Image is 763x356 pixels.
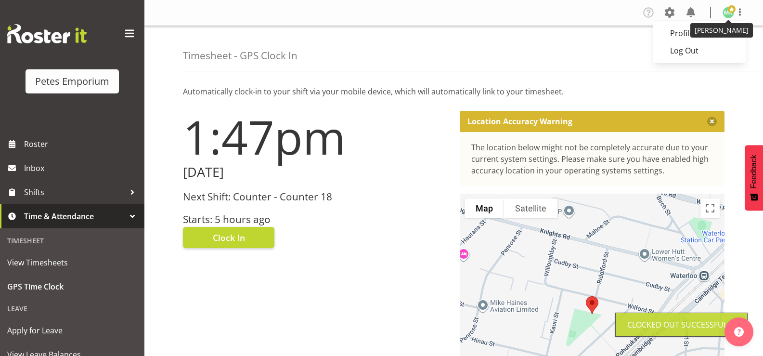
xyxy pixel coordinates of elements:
span: Inbox [24,161,140,175]
img: help-xxl-2.png [734,327,744,337]
h3: Starts: 5 hours ago [183,214,448,225]
span: Time & Attendance [24,209,125,224]
div: Petes Emporium [35,74,109,89]
span: Feedback [750,155,758,188]
button: Show satellite imagery [504,198,557,218]
span: GPS Time Clock [7,279,137,294]
p: Location Accuracy Warning [467,117,572,126]
h3: Next Shift: Counter - Counter 18 [183,191,448,202]
p: Automatically clock-in to your shift via your mobile device, which will automatically link to you... [183,86,724,97]
a: GPS Time Clock [2,275,142,299]
span: Clock In [213,231,245,244]
button: Show street map [465,198,504,218]
a: Profile [653,25,746,42]
h4: Timesheet - GPS Clock In [183,50,297,61]
span: Roster [24,137,140,151]
div: Leave [2,299,142,318]
div: The location below might not be completely accurate due to your current system settings. Please m... [471,142,713,176]
div: Clocked out Successfully [627,319,736,330]
img: Rosterit website logo [7,24,87,43]
span: Shifts [24,185,125,199]
div: Timesheet [2,231,142,251]
button: Feedback - Show survey [745,145,763,211]
h1: 1:47pm [183,111,448,163]
a: Apply for Leave [2,318,142,343]
a: View Timesheets [2,251,142,275]
img: melanie-richardson713.jpg [723,7,734,18]
h2: [DATE] [183,165,448,180]
button: Toggle fullscreen view [700,198,720,218]
span: Apply for Leave [7,323,137,338]
span: View Timesheets [7,255,137,270]
button: Clock In [183,227,274,248]
button: Close message [707,117,717,126]
a: Log Out [653,42,746,59]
